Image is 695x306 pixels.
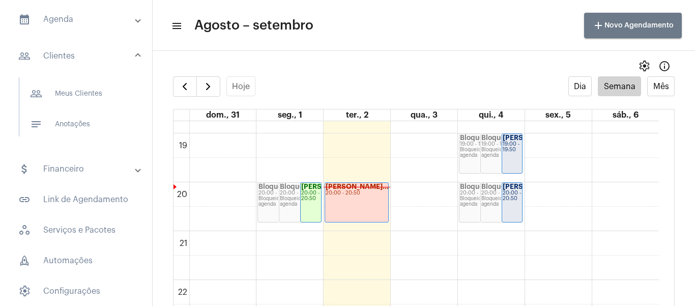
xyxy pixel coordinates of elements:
strong: Bloqueio [481,183,511,190]
mat-icon: add [592,19,604,32]
div: Bloqueio de agenda [460,196,501,207]
a: 4 de setembro de 2025 [477,109,505,121]
span: sidenav icon [18,224,31,236]
mat-icon: Info [658,60,671,72]
a: 6 de setembro de 2025 [611,109,641,121]
mat-icon: sidenav icon [30,118,42,130]
button: settings [634,56,654,76]
mat-icon: sidenav icon [18,50,31,62]
strong: Bloqueio [460,134,489,141]
strong: [PERSON_NAME] [503,183,560,190]
button: Dia [568,76,592,96]
a: 31 de agosto de 2025 [204,109,242,121]
span: Automações [10,248,142,273]
span: Novo Agendamento [592,22,674,29]
a: 3 de setembro de 2025 [409,109,440,121]
mat-expansion-panel-header: sidenav iconAgenda [6,7,152,32]
mat-expansion-panel-header: sidenav iconFinanceiro [6,157,152,181]
strong: Bloqueio [460,183,489,190]
div: sidenav iconClientes [6,72,152,151]
div: Bloqueio de agenda [258,196,299,207]
div: 20:00 - 20:50 [481,190,522,196]
strong: [PERSON_NAME]... [503,134,566,141]
mat-expansion-panel-header: sidenav iconClientes [6,40,152,72]
strong: Bloqueio [280,183,309,190]
mat-panel-title: Clientes [18,50,136,62]
strong: [PERSON_NAME]... [326,183,389,190]
button: Próximo Semana [196,76,220,97]
a: 5 de setembro de 2025 [543,109,573,121]
div: 20:00 - 20:50 [326,190,388,196]
mat-icon: sidenav icon [18,193,31,206]
mat-icon: sidenav icon [30,88,42,100]
mat-icon: sidenav icon [18,13,31,25]
div: 20:00 - 20:50 [280,190,321,196]
button: Novo Agendamento [584,13,682,38]
div: 19:00 - 19:50 [481,142,522,147]
mat-panel-title: Agenda [18,13,136,25]
a: 1 de setembro de 2025 [276,109,304,121]
button: Semana Anterior [173,76,197,97]
mat-icon: sidenav icon [171,20,181,32]
button: Info [654,56,675,76]
div: Bloqueio de agenda [460,147,501,158]
strong: Bloqueio [258,183,288,190]
div: Bloqueio de agenda [481,196,522,207]
span: Anotações [22,112,129,136]
span: settings [638,60,650,72]
button: Hoje [226,76,256,96]
div: 19 [177,141,189,150]
div: 20:00 - 20:50 [301,190,321,202]
span: Agosto – setembro [194,17,313,34]
div: 21 [178,239,189,248]
strong: [PERSON_NAME] [301,183,358,190]
div: 22 [176,288,189,297]
button: Mês [647,76,675,96]
mat-icon: sidenav icon [18,163,31,175]
span: sidenav icon [18,255,31,267]
div: 20:00 - 20:50 [258,190,299,196]
strong: Bloqueio [481,134,511,141]
a: 2 de setembro de 2025 [344,109,370,121]
span: Link de Agendamento [10,187,142,212]
span: Meus Clientes [22,81,129,106]
div: Bloqueio de agenda [280,196,321,207]
div: 20:00 - 20:50 [460,190,501,196]
div: 20 [175,190,189,199]
span: Configurações [10,279,142,303]
button: Semana [598,76,641,96]
div: 19:00 - 19:50 [503,142,522,153]
mat-panel-title: Financeiro [18,163,136,175]
div: 20:00 - 20:50 [503,190,522,202]
div: 19:00 - 19:50 [460,142,501,147]
div: Bloqueio de agenda [481,147,522,158]
span: sidenav icon [18,285,31,297]
span: Serviços e Pacotes [10,218,142,242]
